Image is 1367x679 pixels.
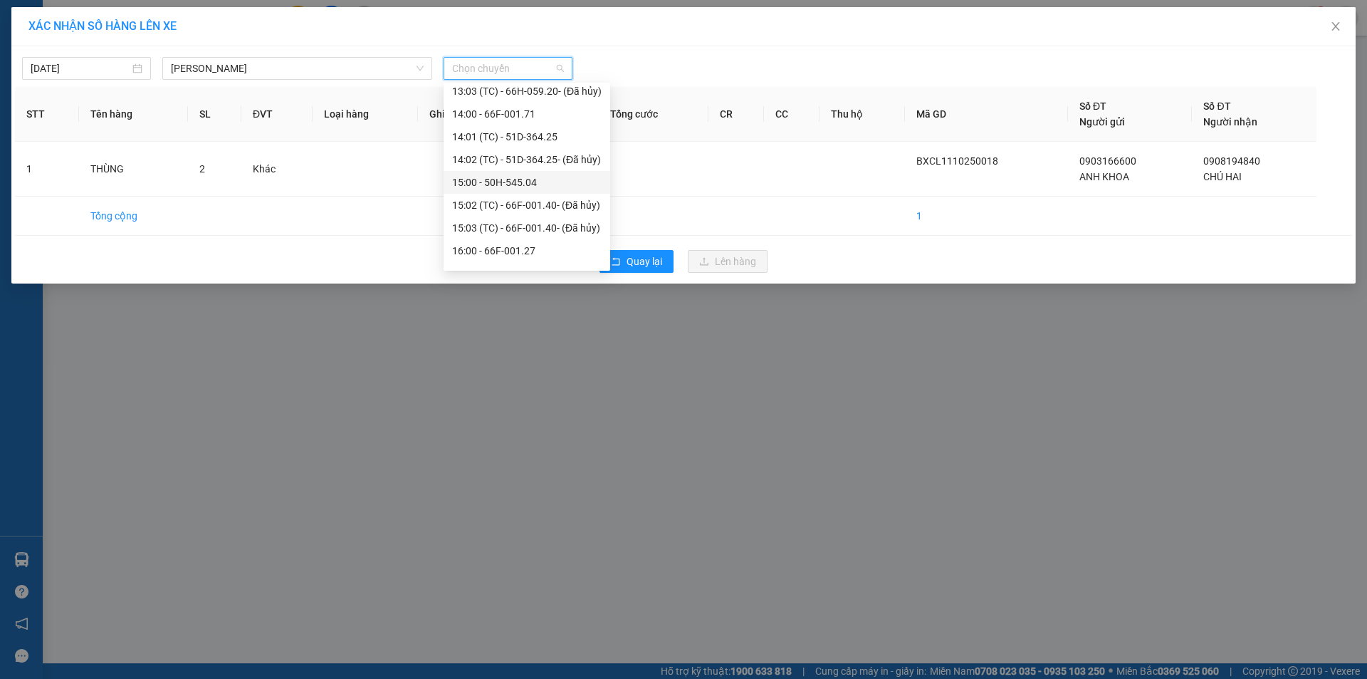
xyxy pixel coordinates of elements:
[688,250,768,273] button: uploadLên hàng
[1203,116,1257,128] span: Người nhận
[1079,155,1136,167] span: 0903166600
[313,87,418,142] th: Loại hàng
[819,87,905,142] th: Thu hộ
[241,142,313,197] td: Khác
[31,61,130,76] input: 11/10/2025
[611,256,621,268] span: rollback
[12,83,113,158] span: ỦY TÍNH DỤNG BÀ TỨ
[188,87,241,142] th: SL
[1079,116,1125,128] span: Người gửi
[1316,7,1356,47] button: Close
[452,152,602,167] div: 14:02 (TC) - 51D-364.25 - (Đã hủy)
[905,197,1068,236] td: 1
[599,250,674,273] button: rollbackQuay lại
[452,243,602,259] div: 16:00 - 66F-001.27
[452,266,602,281] div: 17:00 (TC) - 50H-299.15
[1079,171,1129,182] span: ANH KHOA
[1330,21,1341,32] span: close
[416,64,424,73] span: down
[1203,100,1230,112] span: Số ĐT
[452,83,602,99] div: 13:03 (TC) - 66H-059.20 - (Đã hủy)
[12,14,34,28] span: Gửi:
[1203,155,1260,167] span: 0908194840
[418,87,507,142] th: Ghi chú
[12,46,126,63] div: ANH TÈO
[12,63,126,83] div: 0355192557
[1079,100,1106,112] span: Số ĐT
[452,197,602,213] div: 15:02 (TC) - 66F-001.40 - (Đã hủy)
[12,12,126,46] div: BX [PERSON_NAME]
[905,87,1068,142] th: Mã GD
[599,87,708,142] th: Tổng cước
[136,12,281,44] div: [GEOGRAPHIC_DATA]
[452,175,602,190] div: 15:00 - 50H-545.04
[79,87,188,142] th: Tên hàng
[199,163,205,175] span: 2
[79,197,188,236] td: Tổng cộng
[764,87,819,142] th: CC
[79,142,188,197] td: THÙNG
[452,220,602,236] div: 15:03 (TC) - 66F-001.40 - (Đã hủy)
[452,58,564,79] span: Chọn chuyến
[15,142,79,197] td: 1
[708,87,764,142] th: CR
[136,12,170,27] span: Nhận:
[627,254,662,269] span: Quay lại
[136,61,281,81] div: 0907462289
[452,129,602,145] div: 14:01 (TC) - 51D-364.25
[171,58,424,79] span: Cao Lãnh - Hồ Chí Minh
[15,87,79,142] th: STT
[452,106,602,122] div: 14:00 - 66F-001.71
[1203,171,1242,182] span: CHÚ HAI
[28,19,177,33] span: XÁC NHẬN SỐ HÀNG LÊN XE
[136,44,281,61] div: CHỊ THY
[916,155,998,167] span: BXCL1110250018
[241,87,313,142] th: ĐVT
[12,91,33,106] span: DĐ:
